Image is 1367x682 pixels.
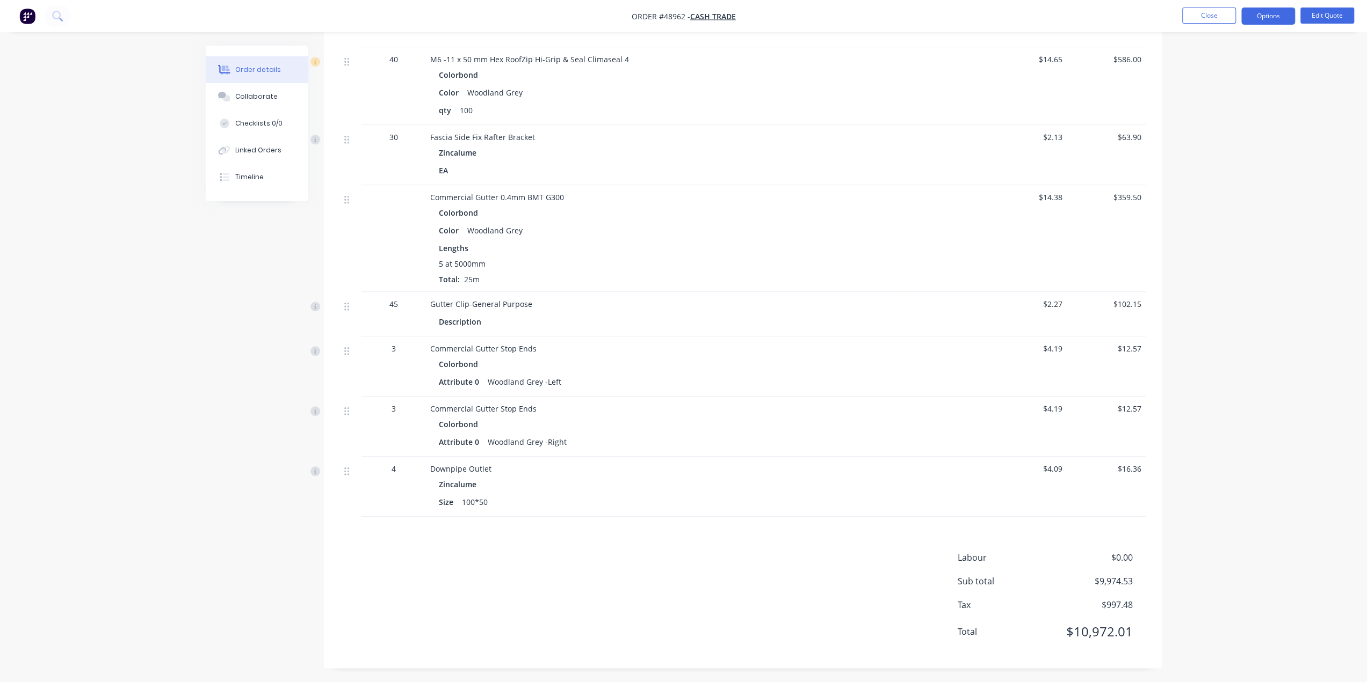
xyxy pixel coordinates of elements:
span: Commercial Gutter Stop Ends [430,343,537,354]
button: Options [1241,8,1295,25]
span: 4 [392,463,396,474]
div: Zincalume [439,145,481,160]
a: Cash Trade [690,11,736,21]
div: Checklists 0/0 [235,119,283,128]
div: 100 [455,102,477,118]
span: Total: [439,274,460,284]
div: Color [439,223,463,238]
span: $10,972.01 [1053,622,1132,641]
div: Colorbond [439,356,482,372]
div: EA [439,163,455,178]
span: 30 [389,131,398,143]
button: Close [1182,8,1236,24]
div: Woodland Grey -Right [483,434,571,450]
div: Zincalume [439,476,481,492]
span: $12.57 [1071,343,1141,354]
span: $2.27 [992,298,1062,310]
div: Collaborate [235,92,278,101]
div: qty [439,102,455,118]
span: Tax [958,598,1053,611]
img: Factory [19,8,35,24]
button: Timeline [206,164,308,190]
span: 3 [392,403,396,414]
span: $63.90 [1071,131,1141,143]
span: M6 -11 x 50 mm Hex RoofZip Hi-Grip & Seal Climaseal 4 [430,54,629,64]
span: Lengths [439,243,468,254]
span: Labour [958,551,1053,564]
div: Colorbond [439,67,482,83]
span: $997.48 [1053,598,1132,611]
button: Order details [206,56,308,83]
div: Attribute 0 [439,434,483,450]
span: $359.50 [1071,192,1141,203]
span: Sub total [958,575,1053,588]
div: Colorbond [439,205,482,221]
span: $4.19 [992,403,1062,414]
div: Woodland Grey -Left [483,374,566,390]
div: Size [439,494,458,510]
span: $12.57 [1071,403,1141,414]
span: $102.15 [1071,298,1141,310]
span: $4.09 [992,463,1062,474]
div: Woodland Grey [463,223,527,238]
span: 45 [389,298,398,310]
span: $14.38 [992,192,1062,203]
span: Downpipe Outlet [430,464,491,474]
span: 5 at 5000mm [439,258,486,269]
span: Total [958,625,1053,638]
span: $14.65 [992,54,1062,65]
span: $9,974.53 [1053,575,1132,588]
button: Checklists 0/0 [206,110,308,137]
span: 3 [392,343,396,354]
span: Commercial Gutter Stop Ends [430,404,537,414]
div: Colorbond [439,416,482,432]
div: Order details [235,65,281,75]
span: Commercial Gutter 0.4mm BMT G300 [430,192,564,202]
span: $586.00 [1071,54,1141,65]
span: $2.13 [992,131,1062,143]
div: Description [439,314,486,329]
div: Attribute 0 [439,374,483,390]
div: Color [439,85,463,100]
span: 40 [389,54,398,65]
span: 25m [460,274,484,284]
div: 100*50 [458,494,492,510]
div: Timeline [235,172,264,182]
span: $4.19 [992,343,1062,354]
button: Linked Orders [206,137,308,164]
span: Fascia Side Fix Rafter Bracket [430,132,535,142]
button: Edit Quote [1300,8,1354,24]
div: Linked Orders [235,145,281,155]
span: Order #48962 - [632,11,690,21]
div: Woodland Grey [463,85,527,100]
button: Collaborate [206,83,308,110]
span: Gutter Clip-General Purpose [430,299,532,309]
span: $16.36 [1071,463,1141,474]
span: $0.00 [1053,551,1132,564]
